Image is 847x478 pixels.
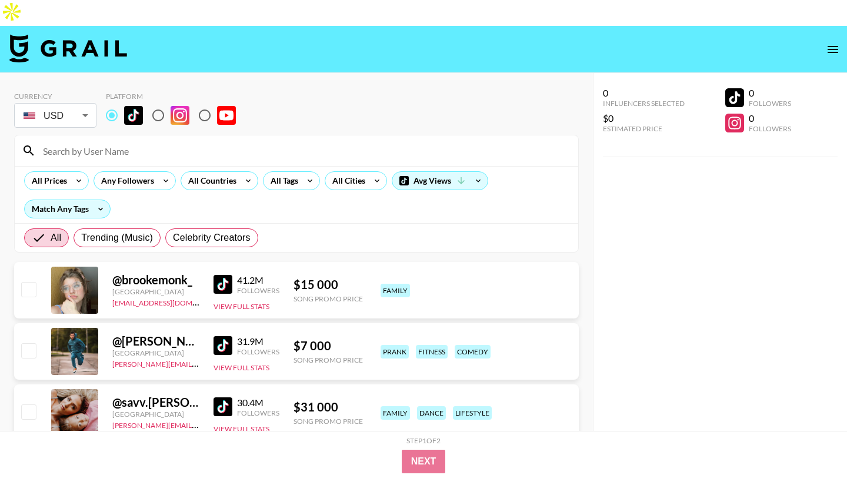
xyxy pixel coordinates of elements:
div: Estimated Price [603,124,685,133]
button: Next [402,450,446,473]
img: TikTok [214,397,232,416]
div: Currency [14,92,96,101]
img: TikTok [124,106,143,125]
input: Search by User Name [36,141,571,160]
div: Followers [749,124,791,133]
button: View Full Stats [214,363,269,372]
img: YouTube [217,106,236,125]
button: View Full Stats [214,302,269,311]
div: Step 1 of 2 [406,436,441,445]
div: [GEOGRAPHIC_DATA] [112,287,199,296]
div: 30.4M [237,397,279,409]
div: Song Promo Price [294,294,363,303]
div: 0 [749,112,791,124]
div: Any Followers [94,172,156,190]
div: Influencers Selected [603,99,685,108]
span: All [51,231,61,245]
div: Followers [237,286,279,295]
img: TikTok [214,336,232,355]
a: [PERSON_NAME][EMAIL_ADDRESS][DOMAIN_NAME] [112,357,286,369]
div: $ 31 000 [294,400,363,414]
div: [GEOGRAPHIC_DATA] [112,348,199,357]
div: Followers [749,99,791,108]
div: All Countries [181,172,239,190]
div: 0 [603,87,685,99]
button: open drawer [821,38,845,61]
iframe: Drift Widget Chat Controller [788,419,833,464]
div: dance [417,406,446,420]
div: Song Promo Price [294,417,363,426]
div: comedy [455,345,491,358]
div: Platform [106,92,245,101]
div: prank [381,345,409,358]
div: $ 7 000 [294,338,363,353]
div: [GEOGRAPHIC_DATA] [112,410,199,419]
div: family [381,406,410,420]
div: Followers [237,409,279,417]
div: 31.9M [237,336,279,347]
div: $ 15 000 [294,277,363,292]
img: TikTok [214,275,232,294]
div: All Cities [325,172,368,190]
div: @ [PERSON_NAME].[PERSON_NAME] [112,334,199,348]
div: $0 [603,112,685,124]
div: 41.2M [237,274,279,286]
span: Trending (Music) [81,231,153,245]
div: Match Any Tags [25,200,110,218]
div: USD [16,105,94,126]
img: Grail Talent [9,34,127,62]
img: Instagram [171,106,189,125]
div: @ savv.[PERSON_NAME] [112,395,199,410]
a: [PERSON_NAME][EMAIL_ADDRESS][DOMAIN_NAME] [112,419,286,430]
div: fitness [416,345,448,358]
div: All Prices [25,172,69,190]
div: All Tags [264,172,301,190]
div: @ brookemonk_ [112,273,199,287]
div: Avg Views [392,172,488,190]
button: View Full Stats [214,424,269,433]
div: family [381,284,410,297]
div: lifestyle [453,406,492,420]
div: Song Promo Price [294,356,363,364]
span: Celebrity Creators [173,231,251,245]
a: [EMAIL_ADDRESS][DOMAIN_NAME] [112,296,231,307]
div: Followers [237,347,279,356]
div: 0 [749,87,791,99]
